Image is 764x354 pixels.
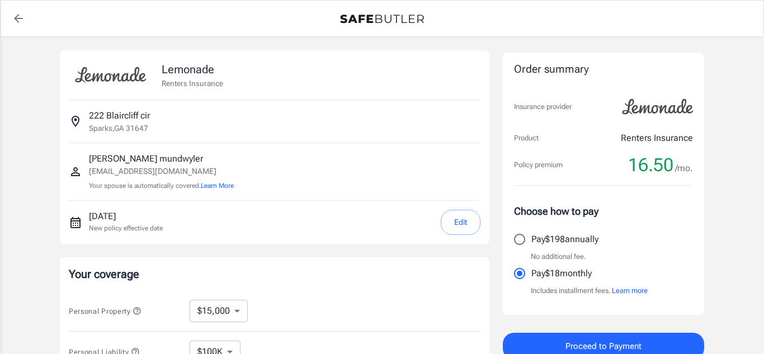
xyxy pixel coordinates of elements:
button: Learn more [612,285,648,296]
span: 16.50 [628,154,673,176]
button: Learn More [201,181,234,191]
p: Product [514,133,539,144]
p: Your coverage [69,266,480,282]
svg: Insured address [69,115,82,128]
img: Lemonade [69,59,153,91]
img: Back to quotes [340,15,424,23]
button: Edit [441,210,480,235]
a: back to quotes [7,7,30,30]
span: Proceed to Payment [565,339,642,353]
p: Pay $198 annually [531,233,598,246]
img: Lemonade [616,91,700,122]
p: Renters Insurance [621,131,693,145]
p: Sparks , GA 31647 [89,122,148,134]
p: [EMAIL_ADDRESS][DOMAIN_NAME] [89,166,234,177]
p: Policy premium [514,159,563,171]
p: [PERSON_NAME] mundwyler [89,152,234,166]
p: Insurance provider [514,101,572,112]
p: New policy effective date [89,223,163,233]
p: Lemonade [162,61,223,78]
p: Renters Insurance [162,78,223,89]
svg: Insured person [69,165,82,178]
div: Order summary [514,62,693,78]
button: Personal Property [69,304,142,318]
p: Pay $18 monthly [531,267,592,280]
p: Includes installment fees. [531,285,648,296]
span: Personal Property [69,307,142,315]
span: /mo. [675,161,693,176]
p: Your spouse is automatically covered. [89,181,234,191]
p: No additional fee. [531,251,586,262]
p: [DATE] [89,210,163,223]
p: 222 Blaircliff cir [89,109,150,122]
p: Choose how to pay [514,204,693,219]
svg: New policy start date [69,216,82,229]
